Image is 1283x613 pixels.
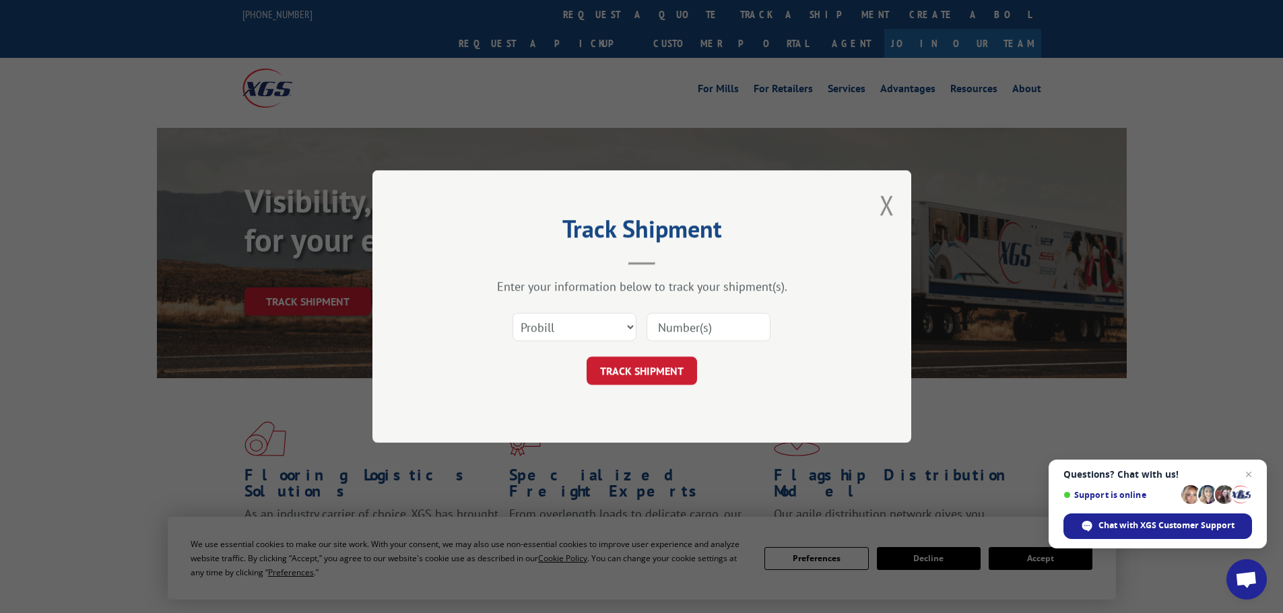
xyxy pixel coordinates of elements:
[647,313,770,341] input: Number(s)
[1226,559,1267,600] div: Open chat
[1063,469,1252,480] span: Questions? Chat with us!
[440,279,844,294] div: Enter your information below to track your shipment(s).
[1241,466,1257,482] span: Close chat
[440,219,844,245] h2: Track Shipment
[1063,490,1177,500] span: Support is online
[1098,519,1235,532] span: Chat with XGS Customer Support
[587,357,697,385] button: TRACK SHIPMENT
[1063,513,1252,539] div: Chat with XGS Customer Support
[880,187,894,223] button: Close modal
